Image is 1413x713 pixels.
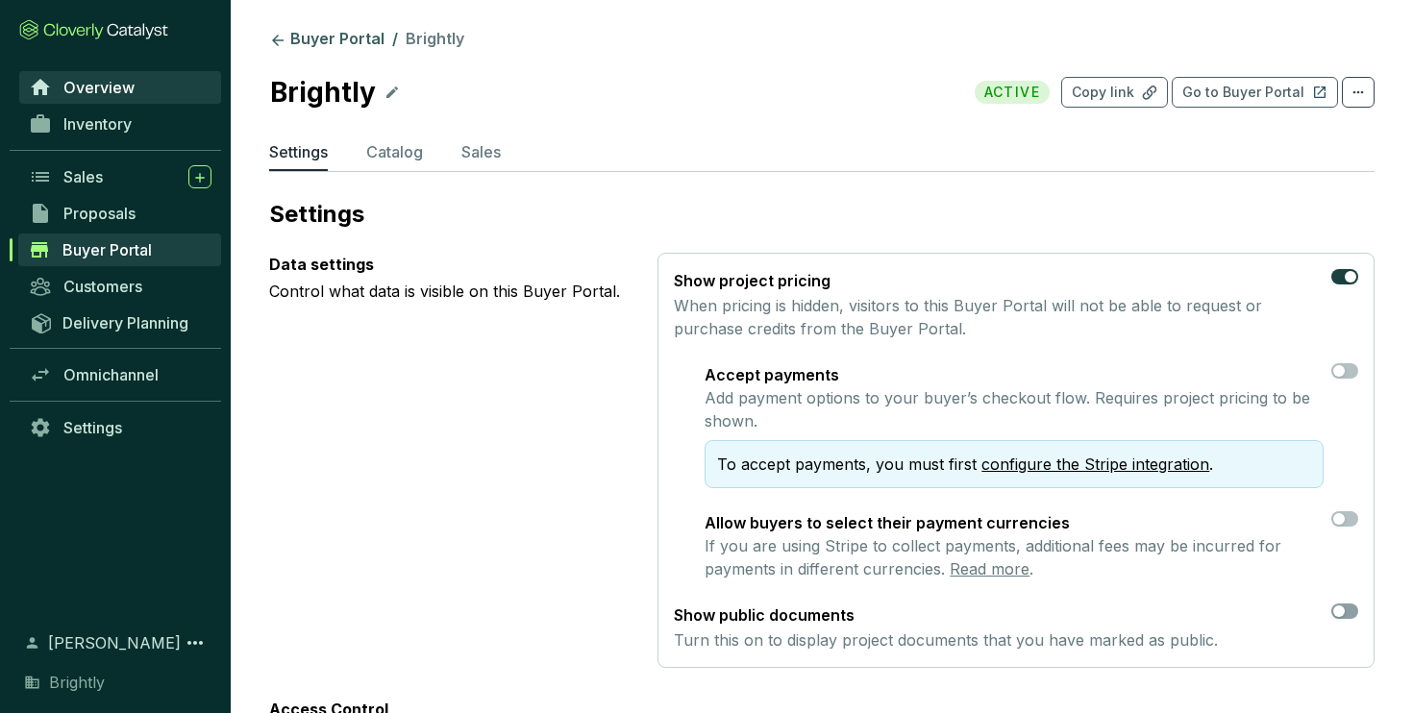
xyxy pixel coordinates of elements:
[48,631,181,654] span: [PERSON_NAME]
[705,511,1324,534] p: Allow buyers to select their payment currencies
[674,628,1218,652] p: Turn this on to display project documents that you have marked as public.
[705,363,1324,386] p: Accept payments
[19,411,221,444] a: Settings
[19,71,221,104] a: Overview
[269,140,328,163] p: Settings
[406,29,464,48] span: Brightly
[1172,77,1338,108] button: Go to Buyer Portal
[63,167,103,186] span: Sales
[1072,83,1134,102] p: Copy link
[269,253,627,276] p: Data settings
[19,197,221,230] a: Proposals
[392,29,398,52] li: /
[674,603,1218,627] p: Show public documents
[19,108,221,140] a: Inventory
[19,307,221,338] a: Delivery Planning
[975,81,1050,104] span: ACTIVE
[19,270,221,303] a: Customers
[269,71,377,113] p: Brightly
[62,240,152,259] span: Buyer Portal
[1061,77,1168,108] button: Copy link
[705,386,1324,432] p: Add payment options to your buyer’s checkout flow. Requires project pricing to be shown.
[63,418,122,437] span: Settings
[63,114,132,134] span: Inventory
[674,269,1324,292] p: Show project pricing
[366,140,423,163] p: Catalog
[49,671,105,694] span: Brightly
[18,234,221,266] a: Buyer Portal
[265,29,388,52] a: Buyer Portal
[63,365,159,384] span: Omnichannel
[63,78,135,97] span: Overview
[269,199,1375,230] p: Settings
[19,160,221,193] a: Sales
[1182,83,1304,102] p: Go to Buyer Portal
[269,280,627,303] p: Control what data is visible on this Buyer Portal.
[19,358,221,391] a: Omnichannel
[63,277,142,296] span: Customers
[674,294,1324,340] p: When pricing is hidden, visitors to this Buyer Portal will not be able to request or purchase cre...
[62,313,188,332] span: Delivery Planning
[981,455,1209,474] a: configure the Stripe integration
[705,440,1324,488] section: To accept payments, you must first .
[63,204,136,223] span: Proposals
[705,534,1324,580] p: If you are using Stripe to collect payments, additional fees may be incurred for payments in diff...
[950,559,1029,578] a: Read more
[461,140,501,163] p: Sales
